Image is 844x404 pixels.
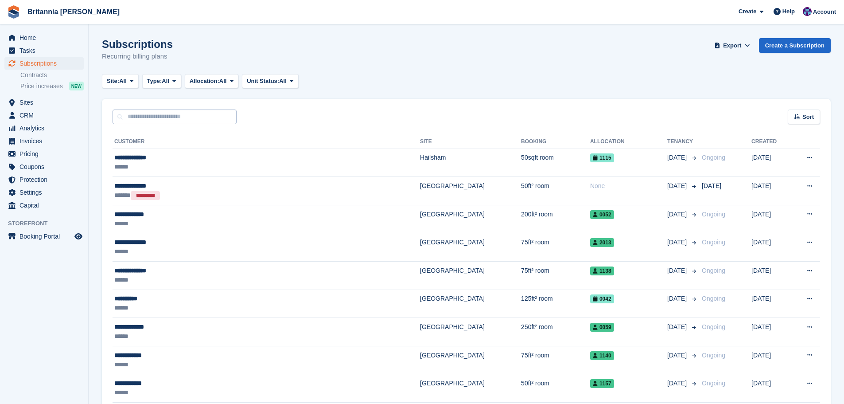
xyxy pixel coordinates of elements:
[702,182,721,189] span: [DATE]
[142,74,181,89] button: Type: All
[521,205,590,233] td: 200ft² room
[19,186,73,199] span: Settings
[590,181,667,191] div: None
[420,205,521,233] td: [GEOGRAPHIC_DATA]
[420,346,521,374] td: [GEOGRAPHIC_DATA]
[751,149,791,177] td: [DATE]
[590,210,614,219] span: 0052
[782,7,795,16] span: Help
[751,318,791,346] td: [DATE]
[102,74,139,89] button: Site: All
[723,41,741,50] span: Export
[420,233,521,262] td: [GEOGRAPHIC_DATA]
[667,210,688,219] span: [DATE]
[521,318,590,346] td: 250ft² room
[521,290,590,318] td: 125ft² room
[521,233,590,262] td: 75ft² room
[247,77,279,86] span: Unit Status:
[69,82,84,90] div: NEW
[19,230,73,243] span: Booking Portal
[667,153,688,162] span: [DATE]
[420,374,521,403] td: [GEOGRAPHIC_DATA]
[667,181,688,191] span: [DATE]
[20,81,84,91] a: Price increases NEW
[521,374,590,403] td: 50ft² room
[4,148,84,160] a: menu
[751,346,791,374] td: [DATE]
[713,38,752,53] button: Export
[590,351,614,360] span: 1140
[19,31,73,44] span: Home
[590,153,614,162] span: 1115
[751,135,791,149] th: Created
[590,135,667,149] th: Allocation
[4,31,84,44] a: menu
[4,57,84,70] a: menu
[813,8,836,16] span: Account
[667,135,698,149] th: Tenancy
[19,135,73,147] span: Invoices
[4,122,84,134] a: menu
[751,205,791,233] td: [DATE]
[751,233,791,262] td: [DATE]
[521,346,590,374] td: 75ft² room
[521,177,590,205] td: 50ft² room
[19,199,73,212] span: Capital
[667,322,688,332] span: [DATE]
[4,161,84,173] a: menu
[19,57,73,70] span: Subscriptions
[162,77,169,86] span: All
[190,77,219,86] span: Allocation:
[4,173,84,186] a: menu
[20,71,84,79] a: Contracts
[19,148,73,160] span: Pricing
[119,77,127,86] span: All
[702,267,725,274] span: Ongoing
[590,267,614,275] span: 1138
[102,38,173,50] h1: Subscriptions
[420,290,521,318] td: [GEOGRAPHIC_DATA]
[702,154,725,161] span: Ongoing
[420,135,521,149] th: Site
[759,38,831,53] a: Create a Subscription
[147,77,162,86] span: Type:
[521,149,590,177] td: 50sqft room
[279,77,287,86] span: All
[19,109,73,122] span: CRM
[19,161,73,173] span: Coupons
[521,135,590,149] th: Booking
[751,290,791,318] td: [DATE]
[667,266,688,275] span: [DATE]
[667,351,688,360] span: [DATE]
[4,199,84,212] a: menu
[24,4,123,19] a: Britannia [PERSON_NAME]
[803,7,812,16] img: Becca Clark
[107,77,119,86] span: Site:
[667,238,688,247] span: [DATE]
[667,379,688,388] span: [DATE]
[702,239,725,246] span: Ongoing
[702,295,725,302] span: Ongoing
[590,379,614,388] span: 1157
[242,74,298,89] button: Unit Status: All
[185,74,239,89] button: Allocation: All
[7,5,20,19] img: stora-icon-8386f47178a22dfd0bd8f6a31ec36ba5ce8667c1dd55bd0f319d3a0aa187defe.svg
[751,374,791,403] td: [DATE]
[521,262,590,290] td: 75ft² room
[4,44,84,57] a: menu
[4,109,84,122] a: menu
[667,294,688,303] span: [DATE]
[4,186,84,199] a: menu
[751,177,791,205] td: [DATE]
[19,173,73,186] span: Protection
[8,219,88,228] span: Storefront
[420,149,521,177] td: Hailsham
[751,262,791,290] td: [DATE]
[420,318,521,346] td: [GEOGRAPHIC_DATA]
[420,262,521,290] td: [GEOGRAPHIC_DATA]
[4,135,84,147] a: menu
[20,82,63,90] span: Price increases
[590,238,614,247] span: 2013
[739,7,756,16] span: Create
[4,230,84,243] a: menu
